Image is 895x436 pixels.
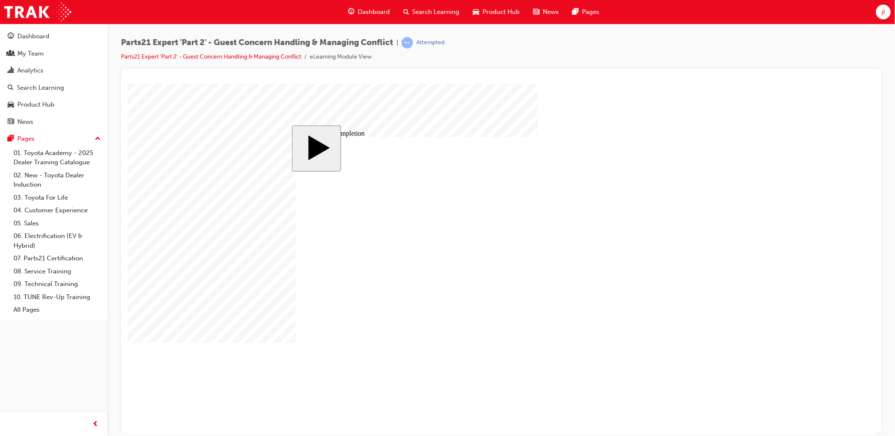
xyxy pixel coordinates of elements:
button: Pages [3,131,104,147]
a: All Pages [10,303,104,316]
a: My Team [3,46,104,62]
span: news-icon [533,7,540,17]
a: Dashboard [3,29,104,44]
div: Attempted [416,39,445,47]
span: Dashboard [358,7,390,17]
span: Product Hub [483,7,520,17]
a: 07. Parts21 Certification [10,252,104,265]
div: My Team [17,49,44,59]
a: car-iconProduct Hub [466,3,527,21]
div: Search Learning [17,83,64,93]
button: jl [876,5,891,19]
span: people-icon [8,50,14,58]
a: 06. Electrification (EV & Hybrid) [10,230,104,252]
span: Parts21 Expert 'Part 2' - Guest Concern Handling & Managing Conflict [121,38,393,48]
span: prev-icon [93,419,99,430]
a: 04. Customer Experience [10,204,104,217]
button: Start [164,42,213,88]
a: 01. Toyota Academy - 2025 Dealer Training Catalogue [10,147,104,169]
span: pages-icon [8,135,14,143]
span: | [397,38,398,48]
span: pages-icon [573,7,579,17]
div: Product Hub [17,100,54,110]
a: Analytics [3,63,104,78]
div: Analytics [17,66,43,75]
span: News [543,7,559,17]
span: chart-icon [8,67,14,75]
div: Expert | Cluster 2 Start Course [164,42,583,309]
a: 08. Service Training [10,265,104,278]
a: 09. Technical Training [10,278,104,291]
span: Search Learning [413,7,460,17]
a: Product Hub [3,97,104,112]
span: search-icon [403,7,409,17]
span: Pages [582,7,600,17]
span: car-icon [473,7,480,17]
li: eLearning Module View [310,52,372,62]
a: News [3,114,104,130]
a: news-iconNews [527,3,566,21]
span: guage-icon [348,7,354,17]
span: news-icon [8,118,14,126]
div: Pages [17,134,35,144]
a: 10. TUNE Rev-Up Training [10,291,104,304]
a: Parts21 Expert 'Part 2' - Guest Concern Handling & Managing Conflict [121,53,301,60]
a: guage-iconDashboard [341,3,397,21]
div: News [17,117,33,127]
span: jl [882,7,885,17]
a: search-iconSearch Learning [397,3,466,21]
span: learningRecordVerb_ATTEMPT-icon [402,37,413,48]
span: search-icon [8,84,13,92]
span: guage-icon [8,33,14,40]
span: up-icon [95,134,101,144]
a: pages-iconPages [566,3,606,21]
span: car-icon [8,101,14,109]
a: 05. Sales [10,217,104,230]
div: Dashboard [17,32,49,41]
a: 03. Toyota For Life [10,191,104,204]
button: DashboardMy TeamAnalyticsSearch LearningProduct HubNews [3,27,104,131]
a: Search Learning [3,80,104,96]
a: 02. New - Toyota Dealer Induction [10,169,104,191]
img: Trak [4,3,71,21]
